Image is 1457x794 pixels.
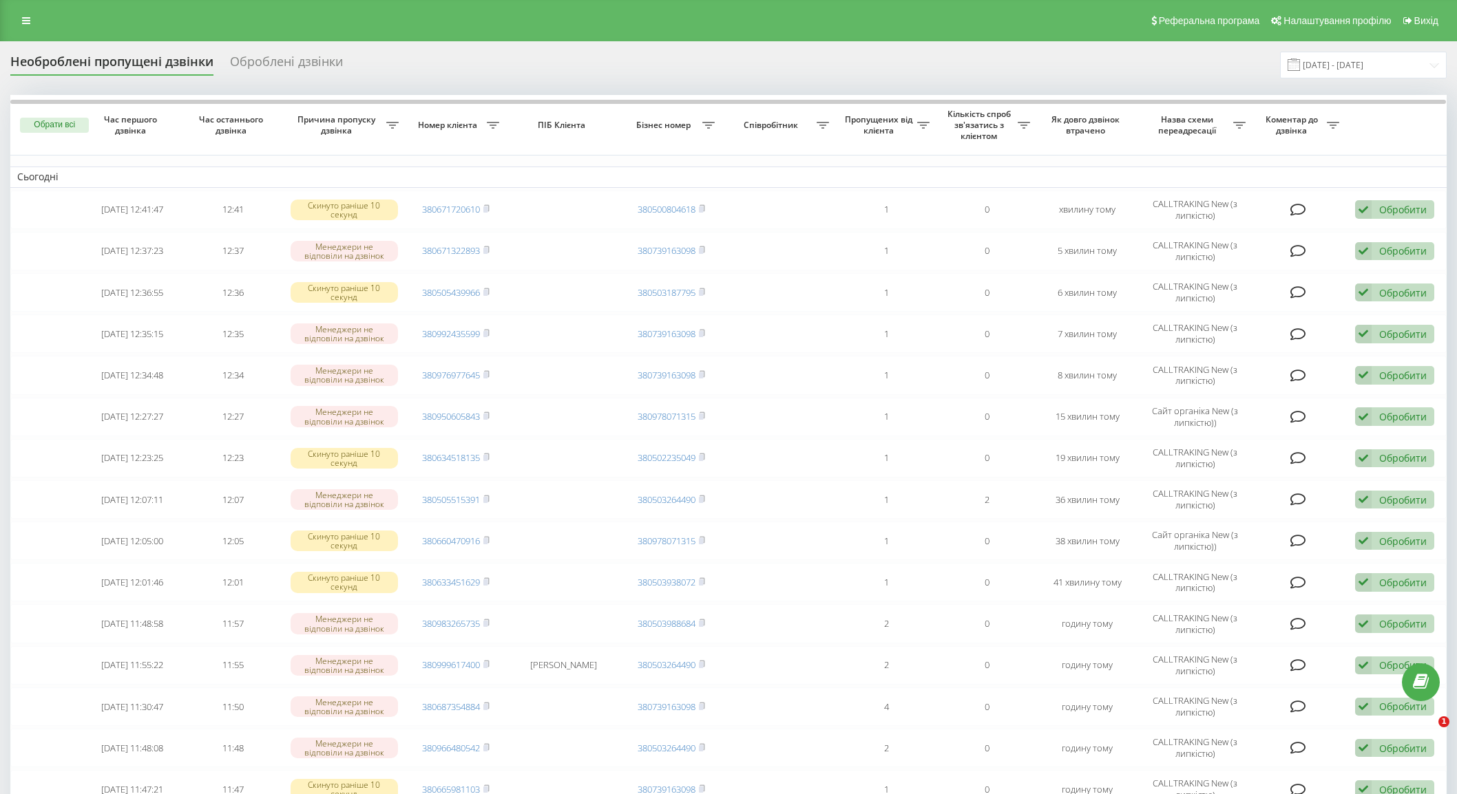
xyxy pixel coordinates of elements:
[1037,687,1138,726] td: годину тому
[1138,729,1252,767] td: CALLTRAKING New (з липкістю)
[182,646,283,685] td: 11:55
[1037,646,1138,685] td: годину тому
[1379,658,1427,672] div: Обробити
[936,646,1037,685] td: 0
[638,286,695,299] a: 380503187795
[82,191,182,229] td: [DATE] 12:41:47
[836,398,936,436] td: 1
[82,729,182,767] td: [DATE] 11:48:08
[638,203,695,215] a: 380500804618
[836,646,936,685] td: 2
[518,120,609,131] span: ПІБ Клієнта
[1037,480,1138,519] td: 36 хвилин тому
[936,729,1037,767] td: 0
[1138,356,1252,394] td: CALLTRAKING New (з липкістю)
[1410,716,1443,749] iframe: Intercom live chat
[1138,314,1252,353] td: CALLTRAKING New (з липкістю)
[638,244,695,257] a: 380739163098
[422,286,480,299] a: 380505439966
[1049,114,1126,136] span: Як довго дзвінок втрачено
[1037,439,1138,478] td: 19 хвилин тому
[638,700,695,713] a: 380739163098
[1159,15,1260,26] span: Реферальна програма
[291,282,399,303] div: Скинуто раніше 10 секунд
[422,617,480,630] a: 380983265735
[194,114,272,136] span: Час останнього дзвінка
[422,742,480,754] a: 380966480542
[628,120,702,131] span: Бізнес номер
[182,232,283,270] td: 12:37
[1138,273,1252,312] td: CALLTRAKING New (з липкістю)
[836,563,936,601] td: 1
[836,232,936,270] td: 1
[1414,15,1438,26] span: Вихід
[1037,398,1138,436] td: 15 хвилин тому
[1037,729,1138,767] td: годину тому
[1037,232,1138,270] td: 5 хвилин тому
[82,646,182,685] td: [DATE] 11:55:22
[1379,742,1427,755] div: Обробити
[638,576,695,588] a: 380503938072
[1379,576,1427,589] div: Обробити
[943,109,1018,141] span: Кількість спроб зв'язатись з клієнтом
[1379,493,1427,506] div: Обробити
[82,604,182,643] td: [DATE] 11:48:58
[182,604,283,643] td: 11:57
[422,410,480,422] a: 380950605843
[836,273,936,312] td: 1
[836,191,936,229] td: 1
[1379,203,1427,216] div: Обробити
[1037,356,1138,394] td: 8 хвилин тому
[182,356,283,394] td: 12:34
[82,563,182,601] td: [DATE] 12:01:46
[182,398,283,436] td: 12:27
[1037,191,1138,229] td: хвилину тому
[182,729,283,767] td: 11:48
[936,356,1037,394] td: 0
[836,604,936,643] td: 2
[638,493,695,506] a: 380503264490
[82,314,182,353] td: [DATE] 12:35:15
[182,522,283,560] td: 12:05
[422,203,480,215] a: 380671720610
[422,451,480,464] a: 380634518135
[82,232,182,270] td: [DATE] 12:37:23
[291,655,399,676] div: Менеджери не відповіли на дзвінок
[843,114,917,136] span: Пропущених від клієнта
[1379,451,1427,464] div: Обробити
[291,241,399,261] div: Менеджери не відповіли на дзвінок
[936,314,1037,353] td: 0
[290,114,386,136] span: Причина пропуску дзвінка
[82,480,182,519] td: [DATE] 12:07:11
[1138,563,1252,601] td: CALLTRAKING New (з липкістю)
[182,480,283,519] td: 12:07
[1138,480,1252,519] td: CALLTRAKING New (з липкістю)
[638,451,695,464] a: 380502235049
[94,114,171,136] span: Час першого дзвінка
[82,398,182,436] td: [DATE] 12:27:27
[1379,700,1427,713] div: Обробити
[506,646,621,685] td: [PERSON_NAME]
[230,54,343,76] div: Оброблені дзвінки
[422,493,480,506] a: 380505515391
[936,522,1037,560] td: 0
[422,658,480,671] a: 380999617400
[182,191,283,229] td: 12:41
[638,410,695,422] a: 380978071315
[1138,522,1252,560] td: Сайт органіка New (з липкістю))
[10,54,213,76] div: Необроблені пропущені дзвінки
[1037,563,1138,601] td: 41 хвилину тому
[182,687,283,726] td: 11:50
[291,489,399,510] div: Менеджери не відповіли на дзвінок
[182,273,283,312] td: 12:36
[1259,114,1327,136] span: Коментар до дзвінка
[638,328,695,340] a: 380739163098
[412,120,487,131] span: Номер клієнта
[1037,522,1138,560] td: 38 хвилин тому
[1138,646,1252,685] td: CALLTRAKING New (з липкістю)
[936,563,1037,601] td: 0
[836,314,936,353] td: 1
[836,729,936,767] td: 2
[936,398,1037,436] td: 0
[291,530,399,551] div: Скинуто раніше 10 секунд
